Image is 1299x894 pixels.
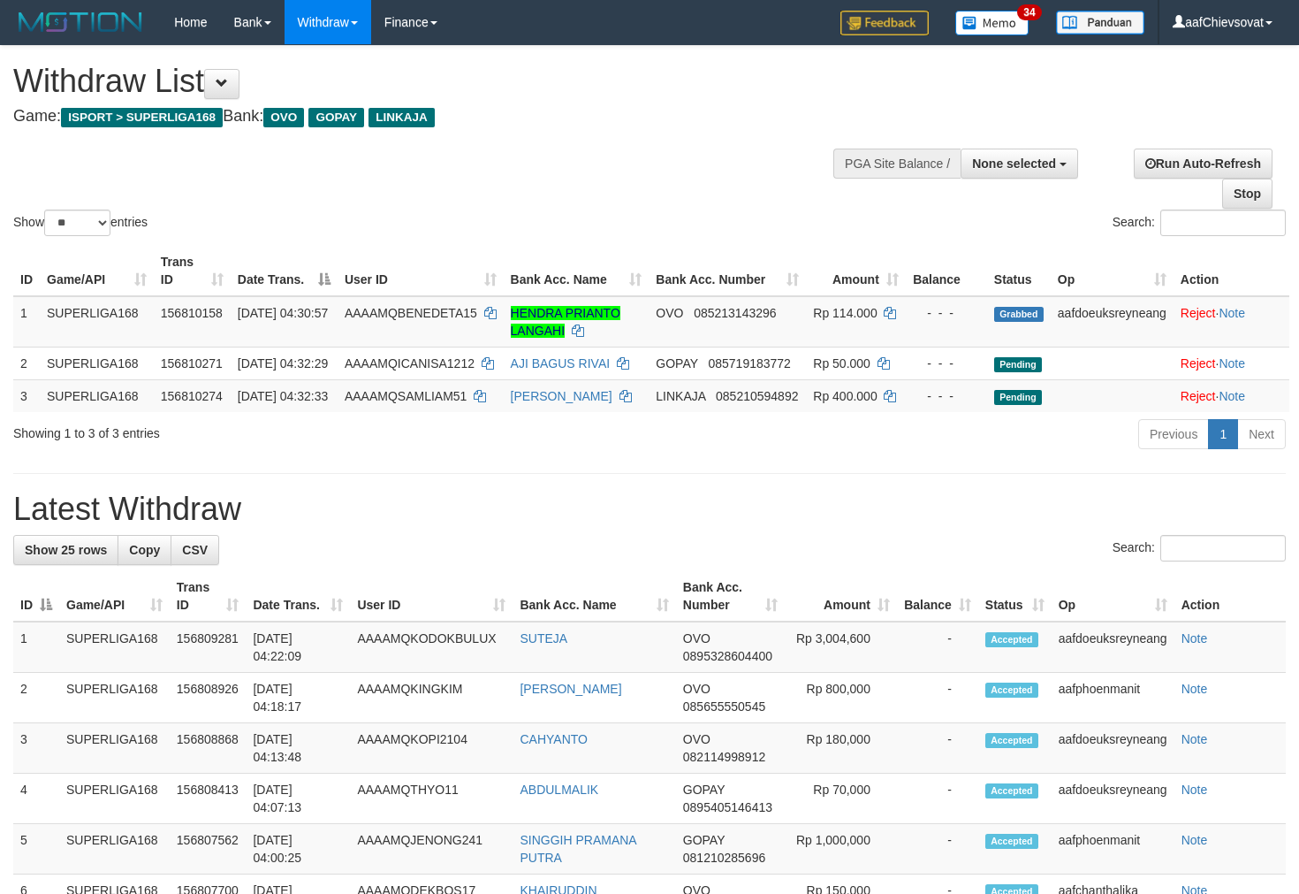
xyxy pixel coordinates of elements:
a: Copy [118,535,171,565]
td: SUPERLIGA168 [40,347,154,379]
a: AJI BAGUS RIVAI [511,356,611,371]
a: Reject [1181,356,1216,371]
th: Date Trans.: activate to sort column ascending [246,571,350,622]
a: Note [1219,306,1245,320]
th: Trans ID: activate to sort column ascending [170,571,247,622]
label: Show entries [13,210,148,236]
span: 156810274 [161,389,223,403]
a: ABDULMALIK [520,783,598,797]
td: 156808868 [170,723,247,774]
th: Balance [906,246,987,296]
td: 3 [13,379,40,412]
td: 3 [13,723,59,774]
span: LINKAJA [368,108,435,127]
a: CAHYANTO [520,732,588,746]
span: GOPAY [656,356,697,371]
td: AAAAMQKODOKBULUX [350,622,513,673]
span: Copy 085213143296 to clipboard [694,306,776,320]
h1: Latest Withdraw [13,492,1286,527]
span: Rp 400.000 [813,389,877,403]
span: GOPAY [683,833,725,847]
span: Copy 0895328604400 to clipboard [683,649,772,663]
span: Copy [129,543,160,557]
td: SUPERLIGA168 [59,673,170,723]
button: None selected [961,149,1078,179]
th: Date Trans.: activate to sort column descending [231,246,338,296]
td: 156809281 [170,622,247,673]
img: Feedback.jpg [840,11,929,35]
input: Search: [1160,210,1286,236]
a: Previous [1138,419,1209,449]
span: GOPAY [308,108,364,127]
td: Rp 70,000 [785,774,897,824]
a: Note [1219,356,1245,371]
td: AAAAMQJENONG241 [350,824,513,875]
th: Game/API: activate to sort column ascending [59,571,170,622]
td: Rp 180,000 [785,723,897,774]
th: Bank Acc. Name: activate to sort column ascending [504,246,649,296]
th: Balance: activate to sort column ascending [897,571,978,622]
div: PGA Site Balance / [833,149,961,179]
td: [DATE] 04:00:25 [246,824,350,875]
td: 156807562 [170,824,247,875]
td: aafphoenmanit [1052,673,1174,723]
span: OVO [656,306,683,320]
span: Accepted [985,783,1038,798]
td: SUPERLIGA168 [59,824,170,875]
a: Reject [1181,306,1216,320]
span: Rp 50.000 [813,356,870,371]
td: 1 [13,296,40,348]
td: aafdoeuksreyneang [1052,723,1174,774]
span: [DATE] 04:32:29 [238,356,328,371]
span: OVO [683,732,710,746]
td: 2 [13,673,59,723]
div: - - - [913,304,980,322]
th: Op: activate to sort column ascending [1051,246,1174,296]
th: Game/API: activate to sort column ascending [40,246,154,296]
td: AAAAMQTHYO11 [350,774,513,824]
a: Show 25 rows [13,535,118,565]
td: aafdoeuksreyneang [1052,622,1174,673]
span: None selected [972,157,1056,171]
a: Reject [1181,389,1216,403]
span: Accepted [985,733,1038,748]
td: AAAAMQKINGKIM [350,673,513,723]
span: AAAAMQICANISA1212 [345,356,475,371]
td: 1 [13,622,59,673]
td: · [1174,347,1289,379]
span: Copy 085655550545 to clipboard [683,699,765,714]
div: - - - [913,387,980,405]
th: Trans ID: activate to sort column ascending [154,246,231,296]
span: OVO [683,682,710,696]
td: SUPERLIGA168 [40,296,154,348]
th: Amount: activate to sort column ascending [785,571,897,622]
th: User ID: activate to sort column ascending [338,246,504,296]
span: GOPAY [683,783,725,797]
span: CSV [182,543,208,557]
th: Bank Acc. Number: activate to sort column ascending [676,571,785,622]
span: Copy 081210285696 to clipboard [683,851,765,865]
a: 1 [1208,419,1238,449]
span: Accepted [985,683,1038,698]
span: ISPORT > SUPERLIGA168 [61,108,223,127]
a: Note [1181,783,1208,797]
a: Note [1181,833,1208,847]
a: Note [1219,389,1245,403]
th: ID: activate to sort column descending [13,571,59,622]
th: Amount: activate to sort column ascending [806,246,906,296]
th: User ID: activate to sort column ascending [350,571,513,622]
a: Note [1181,631,1208,646]
th: ID [13,246,40,296]
td: SUPERLIGA168 [59,622,170,673]
span: LINKAJA [656,389,705,403]
a: SINGGIH PRAMANA PUTRA [520,833,635,865]
td: AAAAMQKOPI2104 [350,723,513,774]
td: aafphoenmanit [1052,824,1174,875]
span: AAAAMQSAMLIAM51 [345,389,467,403]
select: Showentries [44,210,110,236]
a: [PERSON_NAME] [520,682,621,696]
td: SUPERLIGA168 [59,723,170,774]
span: Grabbed [994,307,1044,322]
th: Action [1174,571,1286,622]
span: Accepted [985,834,1038,849]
